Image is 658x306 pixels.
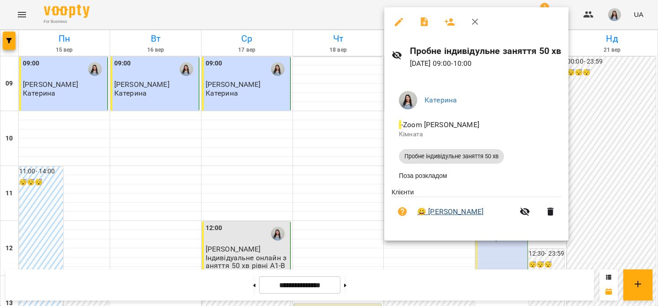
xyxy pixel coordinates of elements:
[417,206,483,217] a: 😀 [PERSON_NAME]
[392,188,561,230] ul: Клієнти
[399,120,481,129] span: - Zoom [PERSON_NAME]
[392,167,561,184] li: Поза розкладом
[392,201,414,223] button: Візит ще не сплачено. Додати оплату?
[399,130,554,139] p: Кімната
[399,91,417,109] img: 00729b20cbacae7f74f09ddf478bc520.jpg
[410,58,562,69] p: [DATE] 09:00 - 10:00
[399,152,504,161] span: Пробне індивідульне заняття 50 хв
[410,44,562,58] h6: Пробне індивідульне заняття 50 хв
[425,96,457,104] a: Катерина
